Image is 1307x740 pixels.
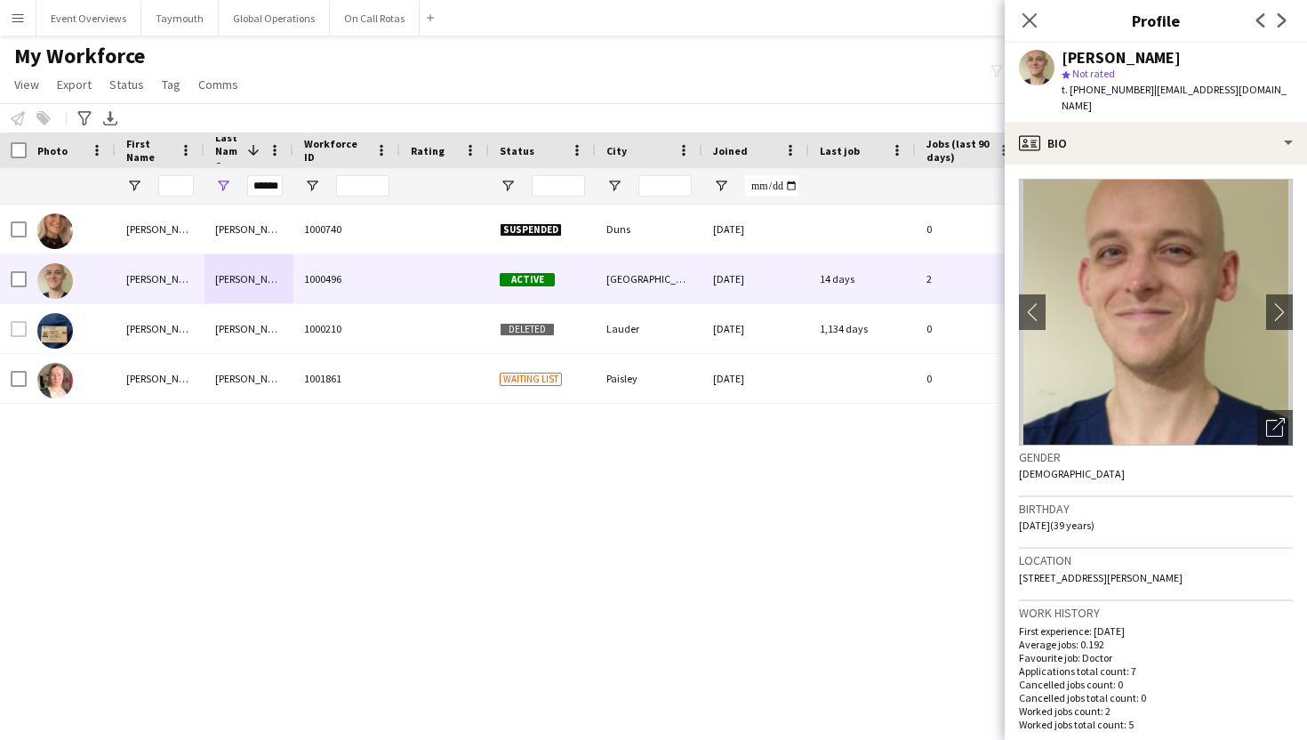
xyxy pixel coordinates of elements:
button: Open Filter Menu [500,178,516,194]
div: 14 days [809,254,916,303]
div: [DATE] [702,205,809,253]
div: [PERSON_NAME] [116,354,204,403]
a: Tag [155,73,188,96]
span: Export [57,76,92,92]
span: | [EMAIL_ADDRESS][DOMAIN_NAME] [1062,83,1287,112]
div: 0 [916,354,1022,403]
span: Photo [37,144,68,157]
p: First experience: [DATE] [1019,624,1293,638]
input: First Name Filter Input [158,175,194,197]
div: [DATE] [702,304,809,353]
button: Open Filter Menu [606,178,622,194]
span: Tag [162,76,180,92]
div: [DATE] [702,354,809,403]
div: 1,134 days [809,304,916,353]
app-action-btn: Advanced filters [74,108,95,129]
div: Lauder [596,304,702,353]
button: Global Operations [219,1,330,36]
span: Deleted [500,323,555,336]
button: Open Filter Menu [215,178,231,194]
div: [DATE] [702,254,809,303]
span: Suspended [500,223,562,237]
p: Favourite job: Doctor [1019,651,1293,664]
div: [PERSON_NAME] [116,304,204,353]
a: Comms [191,73,245,96]
div: [PERSON_NAME] [116,205,204,253]
input: Last Name Filter Input [247,175,283,197]
span: Active [500,273,555,286]
h3: Work history [1019,605,1293,621]
div: 0 [916,205,1022,253]
div: 0 [916,304,1022,353]
span: [STREET_ADDRESS][PERSON_NAME] [1019,571,1183,584]
p: Cancelled jobs total count: 0 [1019,691,1293,704]
span: Last Name [215,131,240,171]
span: City [606,144,627,157]
div: Open photos pop-in [1257,410,1293,446]
span: Joined [713,144,748,157]
div: [PERSON_NAME] [204,254,293,303]
p: Average jobs: 0.192 [1019,638,1293,651]
span: Waiting list [500,373,562,386]
p: Cancelled jobs count: 0 [1019,678,1293,691]
div: Duns [596,205,702,253]
div: [PERSON_NAME] [116,254,204,303]
div: 2 [916,254,1022,303]
div: [PERSON_NAME] [1062,50,1181,66]
span: t. [PHONE_NUMBER] [1062,83,1154,96]
button: Taymouth [141,1,219,36]
h3: Profile [1005,9,1307,32]
span: Rating [411,144,445,157]
div: Paisley [596,354,702,403]
img: Caitlyn Patterson [37,213,73,249]
h3: Birthday [1019,501,1293,517]
div: [PERSON_NAME] [204,304,293,353]
span: View [14,76,39,92]
div: 1001861 [293,354,400,403]
div: [GEOGRAPHIC_DATA] [596,254,702,303]
button: On Call Rotas [330,1,420,36]
div: Bio [1005,122,1307,165]
button: Open Filter Menu [713,178,729,194]
div: 1000210 [293,304,400,353]
div: [PERSON_NAME] [204,354,293,403]
span: Last job [820,144,860,157]
img: James Patterson [37,263,73,299]
span: [DATE] (39 years) [1019,519,1095,532]
img: Kevin Patterson [37,313,73,349]
span: First Name [126,137,172,164]
span: Status [500,144,534,157]
div: 1000496 [293,254,400,303]
h3: Gender [1019,449,1293,465]
a: Export [50,73,99,96]
span: Workforce ID [304,137,368,164]
button: Open Filter Menu [126,178,142,194]
p: Worked jobs total count: 5 [1019,718,1293,731]
span: Not rated [1072,67,1115,80]
div: 1000740 [293,205,400,253]
span: My Workforce [14,43,145,69]
span: Status [109,76,144,92]
a: View [7,73,46,96]
button: Open Filter Menu [304,178,320,194]
a: Status [102,73,151,96]
span: Comms [198,76,238,92]
input: Row Selection is disabled for this row (unchecked) [11,321,27,337]
input: Workforce ID Filter Input [336,175,389,197]
input: City Filter Input [638,175,692,197]
p: Worked jobs count: 2 [1019,704,1293,718]
img: Naomi Patterson [37,363,73,398]
div: [PERSON_NAME] [204,205,293,253]
input: Status Filter Input [532,175,585,197]
img: Crew avatar or photo [1019,179,1293,446]
input: Joined Filter Input [745,175,798,197]
button: Event Overviews [36,1,141,36]
p: Applications total count: 7 [1019,664,1293,678]
h3: Location [1019,552,1293,568]
span: [DEMOGRAPHIC_DATA] [1019,467,1125,480]
app-action-btn: Export XLSX [100,108,121,129]
span: Jobs (last 90 days) [926,137,990,164]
